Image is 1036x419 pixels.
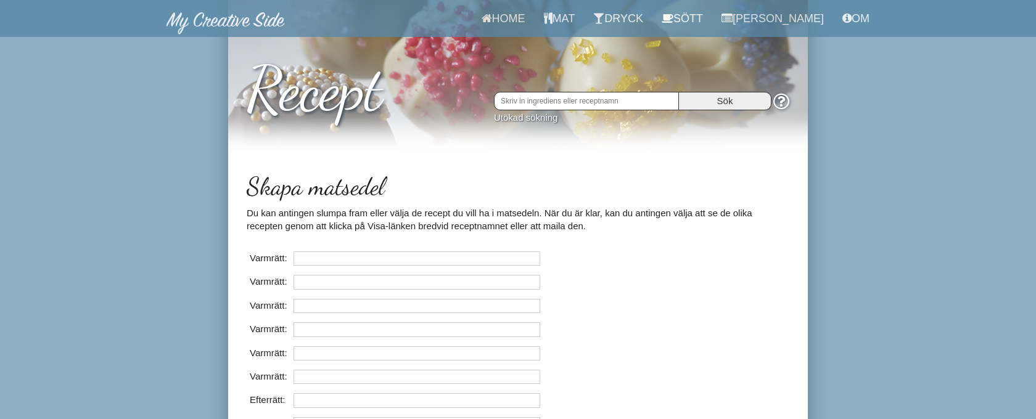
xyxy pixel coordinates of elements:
[247,173,789,200] h2: Skapa matsedel
[250,394,286,405] h5: Efterrätt:
[250,300,287,311] h5: Varmrätt:
[250,348,287,358] h5: Varmrätt:
[247,43,789,123] h1: Recept
[250,253,287,263] h5: Varmrätt:
[250,323,287,334] h5: Varmrätt:
[250,371,287,381] h5: Varmrätt:
[166,12,285,35] img: MyCreativeSide
[494,92,679,110] input: Skriv in ingrediens eller receptnamn
[494,112,557,123] a: Utökad sökning
[679,92,771,110] input: Sök
[250,276,287,287] h5: Varmrätt:
[247,206,789,233] p: Du kan antingen slumpa fram eller välja de recept du vill ha i matsedeln. När du är klar, kan du ...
